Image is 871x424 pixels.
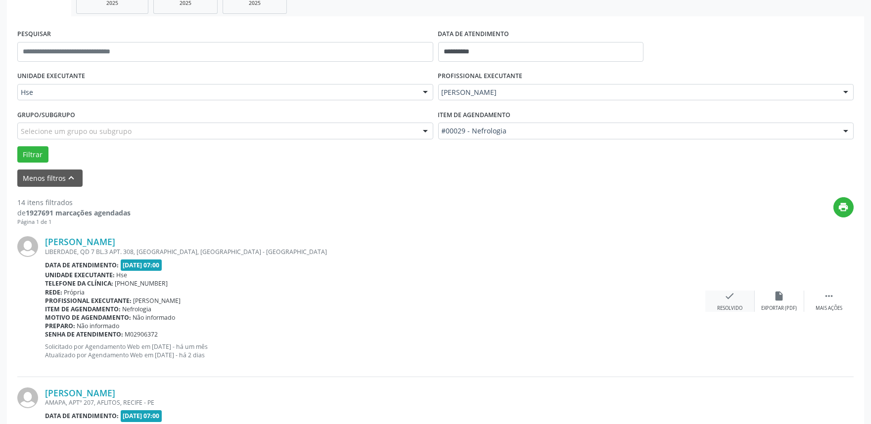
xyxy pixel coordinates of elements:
i: print [838,202,849,212]
label: Item de agendamento [438,107,511,123]
span: [DATE] 07:00 [121,410,162,422]
span: M02906372 [125,330,158,339]
span: [PHONE_NUMBER] [115,279,168,288]
div: Exportar (PDF) [762,305,797,312]
span: [PERSON_NAME] [134,297,181,305]
span: [DATE] 07:00 [121,259,162,271]
span: Não informado [77,322,120,330]
button: Filtrar [17,146,48,163]
div: AMAPA, APTº 207, AFLITOS, RECIFE - PE [45,398,705,407]
b: Unidade executante: [45,271,115,279]
span: Hse [21,87,413,97]
span: #00029 - Nefrologia [442,126,834,136]
span: Não informado [133,313,176,322]
div: Resolvido [717,305,742,312]
div: LIBERDADE, QD 7 BL.3 APT. 308, [GEOGRAPHIC_DATA], [GEOGRAPHIC_DATA] - [GEOGRAPHIC_DATA] [45,248,705,256]
i: insert_drive_file [774,291,785,301]
div: Mais ações [816,305,842,312]
b: Data de atendimento: [45,261,119,269]
label: PROFISSIONAL EXECUTANTE [438,69,523,84]
b: Motivo de agendamento: [45,313,131,322]
a: [PERSON_NAME] [45,387,115,398]
strong: 1927691 marcações agendadas [26,208,131,217]
b: Rede: [45,288,62,297]
div: 14 itens filtrados [17,197,131,208]
button: print [833,197,854,217]
img: img [17,236,38,257]
img: img [17,387,38,408]
b: Preparo: [45,322,75,330]
b: Data de atendimento: [45,412,119,420]
label: PESQUISAR [17,27,51,42]
span: Selecione um grupo ou subgrupo [21,126,132,136]
div: de [17,208,131,218]
p: Solicitado por Agendamento Web em [DATE] - há um mês Atualizado por Agendamento Web em [DATE] - h... [45,342,705,359]
label: UNIDADE EXECUTANTE [17,69,85,84]
span: Hse [117,271,128,279]
span: [PERSON_NAME] [442,87,834,97]
label: Grupo/Subgrupo [17,107,75,123]
b: Profissional executante: [45,297,132,305]
a: [PERSON_NAME] [45,236,115,247]
b: Senha de atendimento: [45,330,123,339]
div: Página 1 de 1 [17,218,131,226]
label: DATA DE ATENDIMENTO [438,27,509,42]
i:  [824,291,834,301]
b: Telefone da clínica: [45,279,113,288]
span: Nefrologia [123,305,152,313]
i: check [725,291,735,301]
button: Menos filtroskeyboard_arrow_up [17,170,83,187]
b: Item de agendamento: [45,305,121,313]
i: keyboard_arrow_up [66,172,77,183]
span: Própria [64,288,85,297]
